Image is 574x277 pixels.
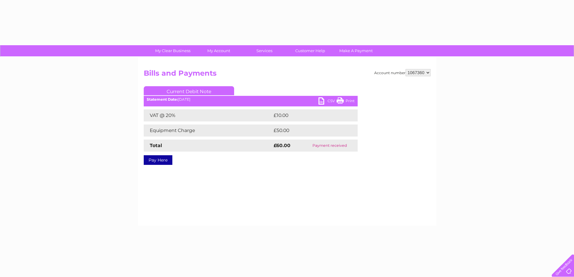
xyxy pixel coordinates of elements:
div: [DATE] [144,97,358,102]
td: £50.00 [272,124,346,137]
td: Equipment Charge [144,124,272,137]
td: £10.00 [272,109,345,121]
a: CSV [318,97,337,106]
a: Make A Payment [331,45,381,56]
a: My Account [194,45,243,56]
strong: Total [150,143,162,148]
td: Payment received [302,140,357,152]
div: Account number [374,69,431,76]
a: Pay Here [144,155,172,165]
a: Customer Help [285,45,335,56]
h2: Bills and Payments [144,69,431,80]
td: VAT @ 20% [144,109,272,121]
a: Services [240,45,289,56]
a: Current Debit Note [144,86,234,95]
a: My Clear Business [148,45,198,56]
a: Print [337,97,355,106]
strong: £60.00 [274,143,290,148]
b: Statement Date: [147,97,178,102]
